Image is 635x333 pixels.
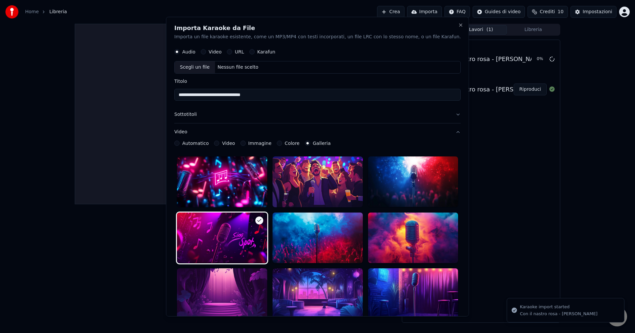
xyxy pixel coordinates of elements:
label: Video [222,141,235,146]
label: Titolo [174,79,461,83]
label: Karafun [257,50,275,54]
p: Importa un file karaoke esistente, come un MP3/MP4 con testi incorporati, un file LRC con lo stes... [174,33,461,40]
button: Video [174,123,461,141]
label: Galleria [313,141,330,146]
div: Nessun file scelto [215,64,261,71]
label: Immagine [248,141,271,146]
h2: Importa Karaoke da File [174,25,461,31]
label: Automatico [182,141,209,146]
label: URL [235,50,244,54]
button: Sottotitoli [174,106,461,123]
label: Video [209,50,222,54]
div: Scegli un file [175,61,215,73]
label: Audio [182,50,195,54]
label: Colore [285,141,300,146]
